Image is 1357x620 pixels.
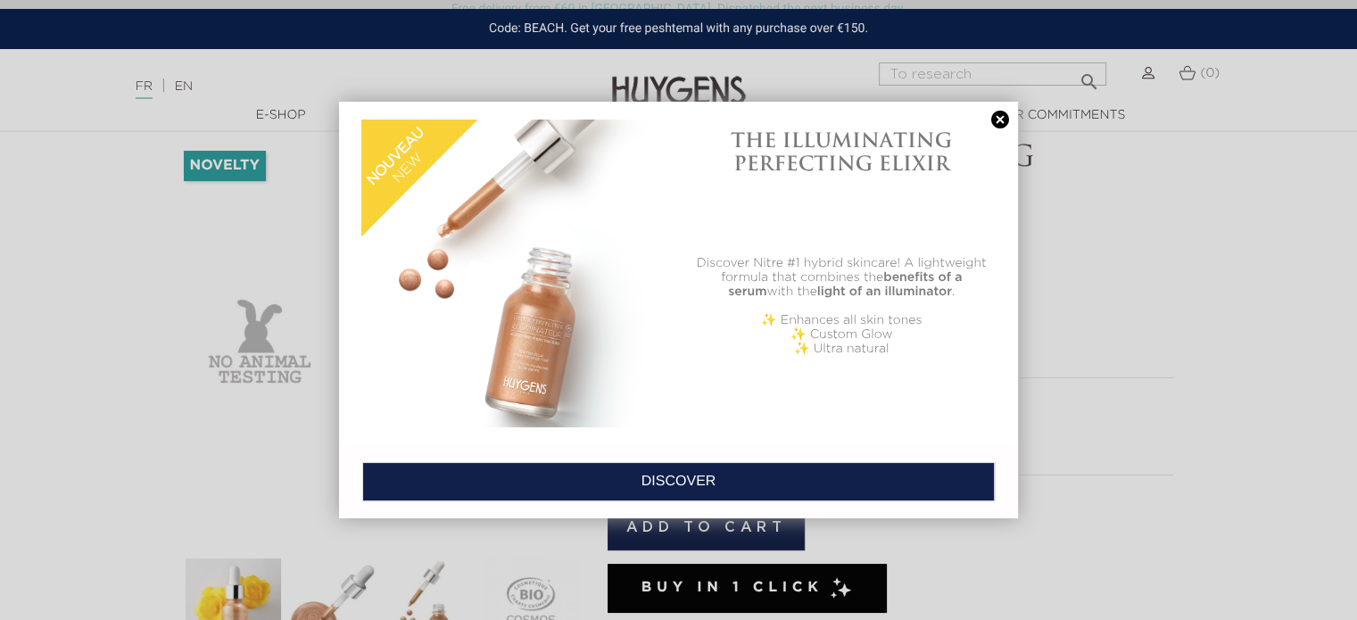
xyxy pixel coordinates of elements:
font: ✨ Enhances all skin tones [761,314,922,327]
font: with the [766,285,816,298]
font: light of an illuminator [817,285,952,298]
font: . [952,285,955,298]
font: ✨ Custom Glow [790,328,892,341]
font: DISCOVER [641,474,716,489]
font: ✨ Ultra natural [794,343,889,355]
font: THE ILLUMINATING PERFECTING ELIXIR [731,128,952,176]
font: Discover Nitre #1 hybrid skincare! A lightweight formula that combines the [697,257,987,284]
a: DISCOVER [362,462,995,501]
font: benefits of a serum [728,271,962,298]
